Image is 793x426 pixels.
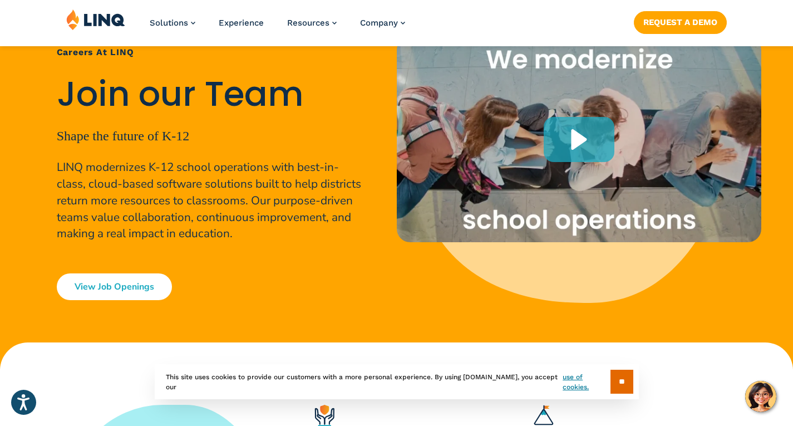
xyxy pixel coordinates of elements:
[219,18,264,28] a: Experience
[150,18,195,28] a: Solutions
[57,273,172,300] a: View Job Openings
[57,159,365,242] p: LINQ modernizes K-12 school operations with best-in-class, cloud-based software solutions built t...
[544,117,614,162] div: Play
[634,9,727,33] nav: Button Navigation
[634,11,727,33] a: Request a Demo
[150,9,405,46] nav: Primary Navigation
[57,126,365,146] p: Shape the future of K-12
[150,18,188,28] span: Solutions
[57,75,365,114] h2: Join our Team
[66,9,125,30] img: LINQ | K‑12 Software
[57,46,365,59] h1: Careers at LINQ
[563,372,610,392] a: use of cookies.
[155,364,639,399] div: This site uses cookies to provide our customers with a more personal experience. By using [DOMAIN...
[287,18,337,28] a: Resources
[360,18,398,28] span: Company
[745,381,776,412] button: Hello, have a question? Let’s chat.
[287,18,329,28] span: Resources
[360,18,405,28] a: Company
